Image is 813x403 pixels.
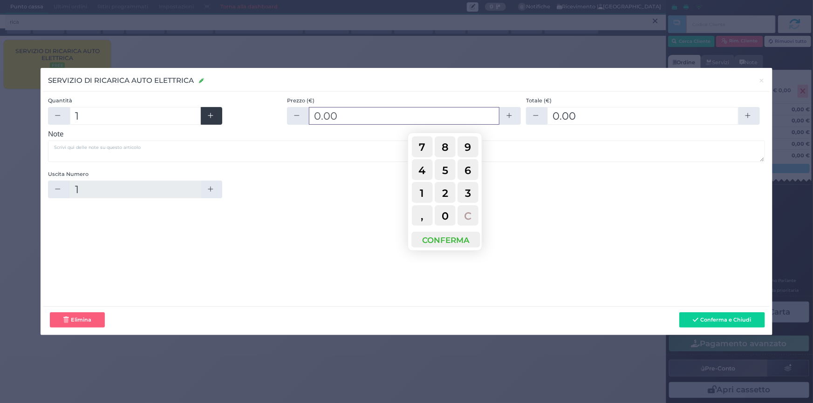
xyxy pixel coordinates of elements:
[422,233,470,249] span: CONFERMA
[526,97,760,105] label: Totale (€)
[48,97,222,105] label: Quantità
[442,160,448,181] span: 5
[419,137,425,158] span: 7
[465,160,471,181] span: 6
[412,182,433,203] button: 1
[412,136,433,157] button: 7
[435,136,456,157] button: 8
[411,232,480,248] button: CONFERMA
[412,159,433,180] button: 4
[435,182,456,203] button: 2
[442,183,448,204] span: 2
[458,182,478,203] button: 3
[465,206,472,227] span: C
[458,205,478,226] button: C
[287,97,521,105] label: Prezzo (€)
[759,75,765,86] span: ×
[753,70,770,91] button: Chiudi
[435,159,456,180] button: 5
[48,130,765,138] h3: Note
[442,137,449,158] span: 8
[48,170,222,178] label: Uscita Numero
[465,137,471,158] span: 9
[435,205,456,226] button: 0
[412,205,433,226] button: ,
[419,160,426,181] span: 4
[420,183,424,204] span: 1
[465,183,471,204] span: 3
[458,159,478,180] button: 6
[50,312,105,328] button: Elimina
[458,136,478,157] button: 9
[679,312,765,328] button: Conferma e Chiudi
[442,206,449,227] span: 0
[48,75,194,86] h3: SERVIZIO DI RICARICA AUTO ELETTRICA
[421,206,424,227] span: ,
